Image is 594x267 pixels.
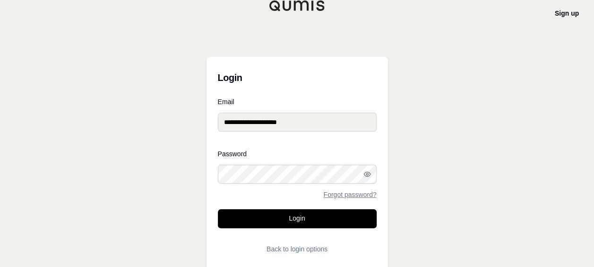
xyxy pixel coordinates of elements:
label: Email [218,98,377,105]
button: Login [218,209,377,228]
h3: Login [218,68,377,87]
button: Back to login options [218,240,377,258]
label: Password [218,151,377,157]
a: Sign up [555,9,579,17]
a: Forgot password? [323,191,376,198]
